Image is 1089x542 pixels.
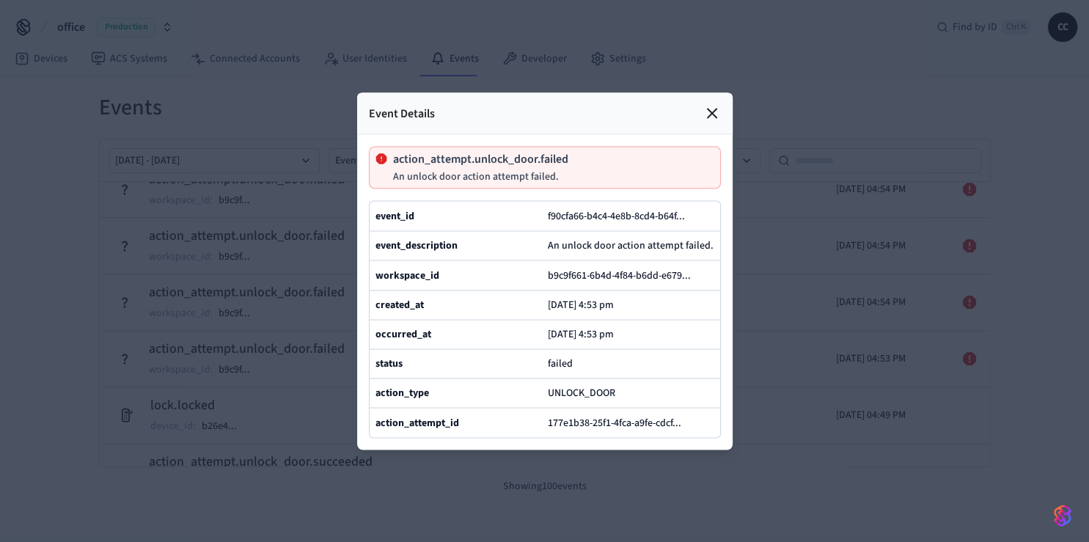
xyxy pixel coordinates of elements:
b: action_attempt_id [375,415,459,430]
p: [DATE] 4:53 pm [548,329,614,340]
button: b9c9f661-6b4d-4f84-b6dd-e679... [545,266,705,284]
b: workspace_id [375,268,439,282]
button: 177e1b38-25f1-4fca-a9fe-cdcf... [545,414,696,431]
p: An unlock door action attempt failed. [393,170,568,182]
span: failed [548,356,573,371]
button: f90cfa66-b4c4-4e8b-8cd4-b64f... [545,207,700,224]
b: created_at [375,298,424,312]
span: An unlock door action attempt failed. [548,238,714,253]
b: action_type [375,386,429,400]
p: action_attempt.unlock_door.failed [393,153,568,164]
img: SeamLogoGradient.69752ec5.svg [1054,504,1071,527]
b: event_id [375,208,414,223]
b: status [375,356,403,371]
p: Event Details [369,104,435,122]
b: event_description [375,238,458,253]
p: [DATE] 4:53 pm [548,299,614,311]
span: UNLOCK_DOOR [548,386,615,400]
b: occurred_at [375,327,431,342]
